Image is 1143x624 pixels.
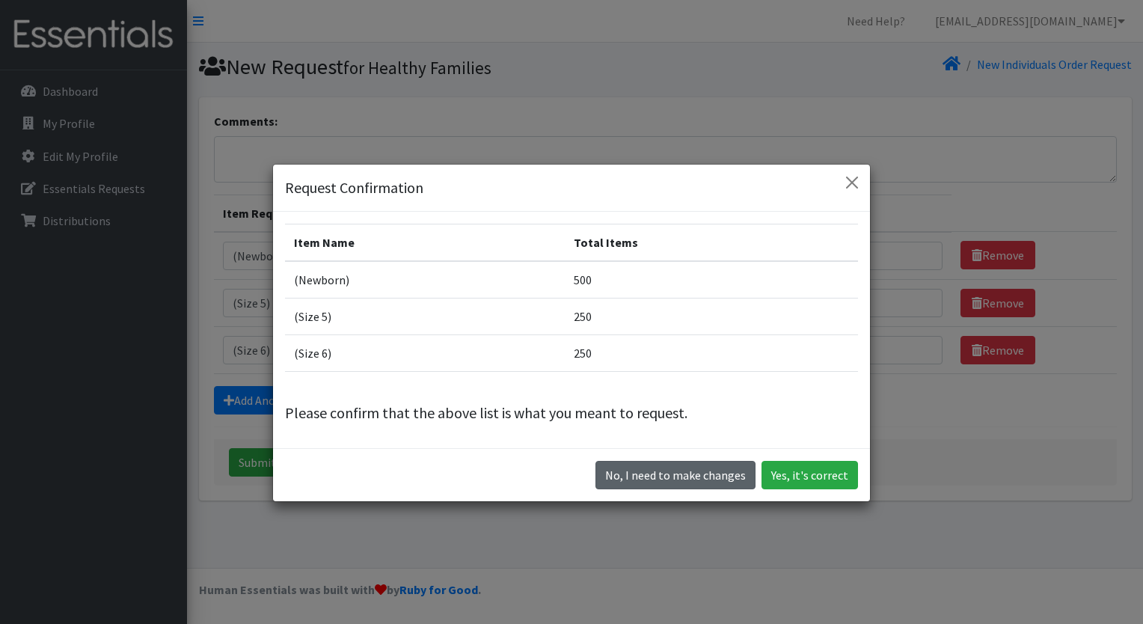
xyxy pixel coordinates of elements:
button: Yes, it's correct [762,461,858,489]
th: Total Items [565,224,858,262]
p: Please confirm that the above list is what you meant to request. [285,402,858,424]
td: (Newborn) [285,261,565,299]
h5: Request Confirmation [285,177,423,199]
button: Close [840,171,864,195]
td: 500 [565,261,858,299]
td: (Size 6) [285,335,565,372]
button: No I need to make changes [595,461,756,489]
td: 250 [565,335,858,372]
td: (Size 5) [285,299,565,335]
th: Item Name [285,224,565,262]
td: 250 [565,299,858,335]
